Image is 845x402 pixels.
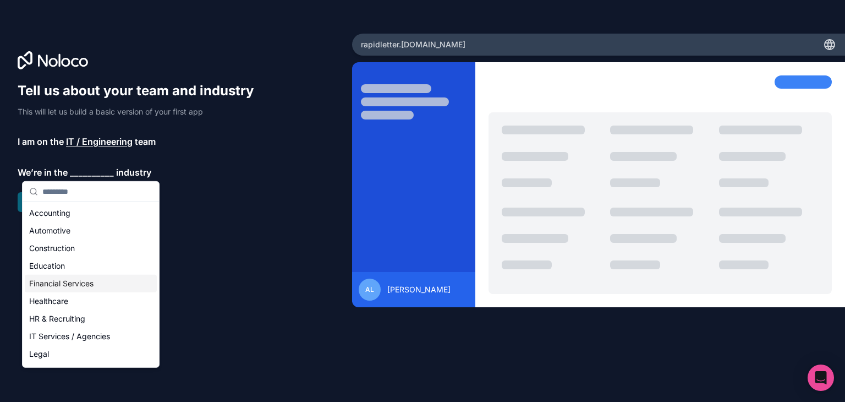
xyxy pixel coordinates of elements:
[18,166,68,179] span: We’re in the
[18,82,264,100] h1: Tell us about your team and industry
[808,365,834,391] div: Open Intercom Messenger
[25,310,157,328] div: HR & Recruiting
[116,166,151,179] span: industry
[25,204,157,222] div: Accounting
[387,284,451,295] span: [PERSON_NAME]
[23,202,159,367] div: Suggestions
[25,345,157,363] div: Legal
[25,257,157,275] div: Education
[18,135,64,148] span: I am on the
[25,328,157,345] div: IT Services / Agencies
[25,292,157,310] div: Healthcare
[361,39,465,50] span: rapidletter .[DOMAIN_NAME]
[25,363,157,381] div: Manufacturing
[66,135,133,148] span: IT / Engineering
[25,222,157,240] div: Automotive
[135,135,156,148] span: team
[25,275,157,292] div: Financial Services
[18,106,264,117] p: This will let us build a basic version of your first app
[70,166,114,179] span: __________
[365,285,374,294] span: al
[25,240,157,257] div: Construction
